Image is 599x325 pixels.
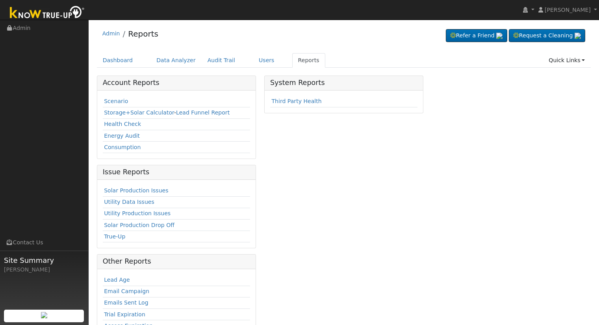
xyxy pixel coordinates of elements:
[103,79,250,87] h5: Account Reports
[104,233,125,240] a: True-Up
[509,29,585,42] a: Request a Cleaning
[41,312,47,318] img: retrieve
[104,311,145,318] a: Trial Expiration
[104,187,168,194] a: Solar Production Issues
[292,53,325,68] a: Reports
[575,33,581,39] img: retrieve
[253,53,280,68] a: Users
[104,288,149,294] a: Email Campaign
[4,266,84,274] div: [PERSON_NAME]
[270,79,417,87] h5: System Reports
[496,33,503,39] img: retrieve
[446,29,507,42] a: Refer a Friend
[104,199,154,205] a: Utility Data Issues
[102,30,120,37] a: Admin
[150,53,202,68] a: Data Analyzer
[6,4,89,22] img: Know True-Up
[103,168,250,176] h5: Issue Reports
[104,133,140,139] a: Energy Audit
[103,107,250,118] td: -
[104,144,141,150] a: Consumption
[103,257,250,266] h5: Other Reports
[4,255,84,266] span: Site Summary
[271,98,321,104] a: Third Party Health
[104,109,174,116] a: Storage+Solar Calculator
[97,53,139,68] a: Dashboard
[176,109,230,116] a: Lead Funnel Report
[545,7,591,13] span: [PERSON_NAME]
[104,222,174,228] a: Solar Production Drop Off
[202,53,241,68] a: Audit Trail
[104,210,171,216] a: Utility Production Issues
[104,98,128,104] a: Scenario
[104,121,141,127] a: Health Check
[104,277,130,283] a: Lead Age
[128,29,158,39] a: Reports
[104,299,148,306] a: Emails Sent Log
[543,53,591,68] a: Quick Links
